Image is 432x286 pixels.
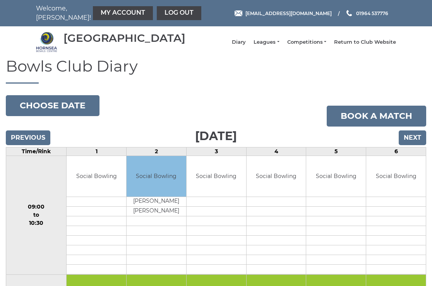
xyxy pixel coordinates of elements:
[346,10,352,16] img: Phone us
[254,39,279,46] a: Leagues
[306,156,366,197] td: Social Bowling
[399,130,426,145] input: Next
[186,147,246,156] td: 3
[366,156,426,197] td: Social Bowling
[334,39,396,46] a: Return to Club Website
[6,130,50,145] input: Previous
[67,147,127,156] td: 1
[127,147,187,156] td: 2
[287,39,326,46] a: Competitions
[246,147,306,156] td: 4
[6,147,67,156] td: Time/Rink
[245,10,332,16] span: [EMAIL_ADDRESS][DOMAIN_NAME]
[127,206,186,216] td: [PERSON_NAME]
[235,10,242,16] img: Email
[187,156,246,197] td: Social Bowling
[6,58,426,84] h1: Bowls Club Diary
[327,106,426,127] a: Book a match
[63,32,185,44] div: [GEOGRAPHIC_DATA]
[366,147,426,156] td: 6
[127,197,186,206] td: [PERSON_NAME]
[127,156,186,197] td: Social Bowling
[356,10,388,16] span: 01964 537776
[93,6,153,20] a: My Account
[306,147,366,156] td: 5
[235,10,332,17] a: Email [EMAIL_ADDRESS][DOMAIN_NAME]
[247,156,306,197] td: Social Bowling
[232,39,246,46] a: Diary
[6,156,67,275] td: 09:00 to 10:30
[67,156,126,197] td: Social Bowling
[157,6,201,20] a: Log out
[345,10,388,17] a: Phone us 01964 537776
[36,4,179,22] nav: Welcome, [PERSON_NAME]!
[36,31,57,53] img: Hornsea Bowls Centre
[6,95,99,116] button: Choose date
